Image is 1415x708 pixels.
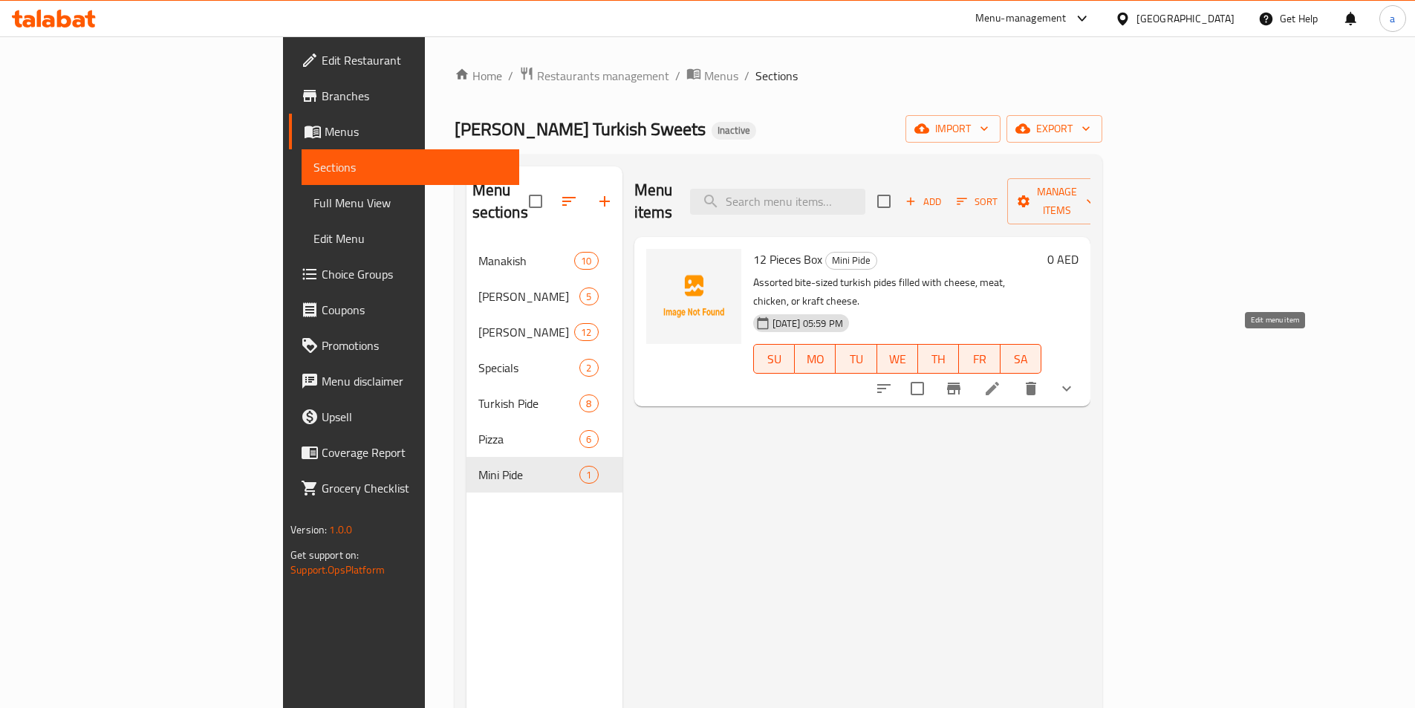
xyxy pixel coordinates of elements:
button: Manage items [1007,178,1107,224]
button: delete [1013,371,1049,406]
span: 12 Pieces Box [753,248,822,270]
button: SU [753,344,795,374]
button: import [905,115,1001,143]
span: export [1018,120,1090,138]
button: TH [918,344,959,374]
a: Menus [686,66,738,85]
span: Select all sections [520,186,551,217]
svg: Show Choices [1058,380,1076,397]
span: WE [883,348,912,370]
li: / [675,67,680,85]
span: 1.0.0 [329,520,352,539]
p: Assorted bite-sized turkish pides filled with cheese, meat, chicken, or kraft cheese. [753,273,1041,311]
span: Specials [478,359,580,377]
span: Edit Menu [313,230,507,247]
span: Grocery Checklist [322,479,507,497]
span: [PERSON_NAME] [478,323,575,341]
span: Mini Pide [478,466,580,484]
button: Sort [953,190,1001,213]
h6: 0 AED [1047,249,1079,270]
span: Manage items [1019,183,1095,220]
span: Upsell [322,408,507,426]
span: SU [760,348,789,370]
div: [GEOGRAPHIC_DATA] [1136,10,1235,27]
a: Full Menu View [302,185,519,221]
span: 6 [580,432,597,446]
span: Sort sections [551,184,587,219]
span: Coverage Report [322,444,507,461]
span: [DATE] 05:59 PM [767,316,849,331]
div: Pizza6 [466,421,622,457]
span: 8 [580,397,597,411]
span: 2 [580,361,597,375]
a: Edit Menu [302,221,519,256]
div: items [574,323,598,341]
a: Restaurants management [519,66,669,85]
span: Sort items [947,190,1007,213]
span: TH [924,348,953,370]
span: Add [903,193,943,210]
a: Branches [289,78,519,114]
span: 12 [575,325,597,340]
div: Inactive [712,122,756,140]
span: 1 [580,468,597,482]
span: import [917,120,989,138]
button: SA [1001,344,1041,374]
div: [PERSON_NAME]12 [466,314,622,350]
a: Menu disclaimer [289,363,519,399]
div: Labneh Manakish [478,288,580,305]
nav: Menu sections [466,237,622,498]
a: Promotions [289,328,519,363]
div: Cheese Manakish [478,323,575,341]
span: Get support on: [290,545,359,565]
div: items [574,252,598,270]
button: sort-choices [866,371,902,406]
div: items [579,288,598,305]
span: Branches [322,87,507,105]
div: Specials2 [466,350,622,386]
nav: breadcrumb [455,66,1102,85]
img: 12 Pieces Box [646,249,741,344]
button: MO [795,344,836,374]
span: FR [965,348,994,370]
button: Add [900,190,947,213]
div: items [579,466,598,484]
span: Version: [290,520,327,539]
span: Turkish Pide [478,394,580,412]
a: Coverage Report [289,435,519,470]
div: Mini Pide1 [466,457,622,493]
span: [PERSON_NAME] [478,288,580,305]
a: Menus [289,114,519,149]
li: / [744,67,749,85]
span: Menus [704,67,738,85]
span: 10 [575,254,597,268]
span: Coupons [322,301,507,319]
a: Choice Groups [289,256,519,292]
div: [PERSON_NAME]5 [466,279,622,314]
button: Branch-specific-item [936,371,972,406]
h2: Menu items [634,179,673,224]
span: Manakish [478,252,575,270]
div: items [579,359,598,377]
span: Sections [755,67,798,85]
button: show more [1049,371,1084,406]
span: SA [1006,348,1035,370]
button: FR [959,344,1000,374]
span: Select section [868,186,900,217]
button: Add section [587,184,622,219]
span: Mini Pide [826,252,876,269]
span: Sections [313,158,507,176]
a: Sections [302,149,519,185]
button: export [1006,115,1102,143]
span: MO [801,348,830,370]
a: Support.OpsPlatform [290,560,385,579]
span: [PERSON_NAME] Turkish Sweets [455,112,706,146]
span: Menus [325,123,507,140]
a: Edit Restaurant [289,42,519,78]
span: Promotions [322,337,507,354]
span: Sort [957,193,998,210]
div: Manakish10 [466,243,622,279]
span: Inactive [712,124,756,137]
div: Menu-management [975,10,1067,27]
